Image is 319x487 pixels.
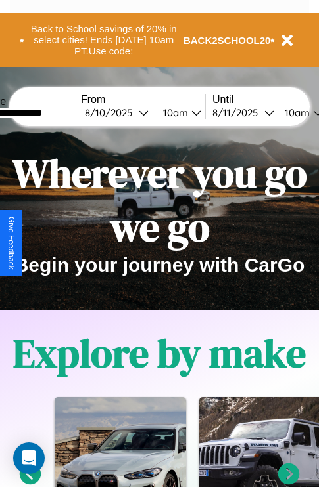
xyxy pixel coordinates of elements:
[212,106,264,119] div: 8 / 11 / 2025
[7,217,16,270] div: Give Feedback
[153,106,205,119] button: 10am
[81,94,205,106] label: From
[157,106,191,119] div: 10am
[13,442,45,474] div: Open Intercom Messenger
[13,326,306,380] h1: Explore by make
[81,106,153,119] button: 8/10/2025
[184,35,271,46] b: BACK2SCHOOL20
[278,106,313,119] div: 10am
[24,20,184,60] button: Back to School savings of 20% in select cities! Ends [DATE] 10am PT.Use code:
[85,106,139,119] div: 8 / 10 / 2025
